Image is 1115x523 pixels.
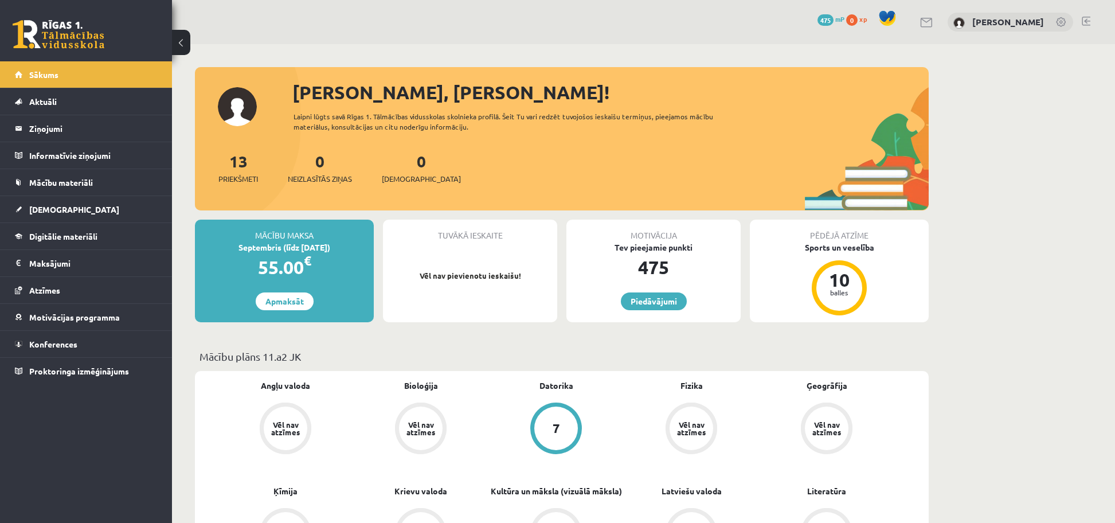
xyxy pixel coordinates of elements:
a: [PERSON_NAME] [972,16,1044,28]
div: Pēdējā atzīme [750,220,929,241]
a: Mācību materiāli [15,169,158,196]
span: Mācību materiāli [29,177,93,188]
a: Kultūra un māksla (vizuālā māksla) [491,485,622,497]
a: Aktuāli [15,88,158,115]
a: Maksājumi [15,250,158,276]
span: Aktuāli [29,96,57,107]
a: Piedāvājumi [621,292,687,310]
legend: Maksājumi [29,250,158,276]
span: Neizlasītās ziņas [288,173,352,185]
div: [PERSON_NAME], [PERSON_NAME]! [292,79,929,106]
legend: Informatīvie ziņojumi [29,142,158,169]
span: mP [835,14,844,24]
a: Ziņojumi [15,115,158,142]
a: Sports un veselība 10 balles [750,241,929,317]
a: Vēl nav atzīmes [218,403,353,456]
a: Ķīmija [273,485,298,497]
div: Tuvākā ieskaite [383,220,557,241]
a: Konferences [15,331,158,357]
div: Vēl nav atzīmes [675,421,707,436]
a: 7 [488,403,624,456]
div: balles [822,289,856,296]
a: Ģeogrāfija [807,380,847,392]
a: Fizika [680,380,703,392]
a: Proktoringa izmēģinājums [15,358,158,384]
img: Adelina Lačinova [953,17,965,29]
a: Sākums [15,61,158,88]
span: Proktoringa izmēģinājums [29,366,129,376]
a: Vēl nav atzīmes [624,403,759,456]
a: Atzīmes [15,277,158,303]
a: Informatīvie ziņojumi [15,142,158,169]
a: 0[DEMOGRAPHIC_DATA] [382,151,461,185]
div: 475 [566,253,741,281]
a: 0 xp [846,14,873,24]
div: Motivācija [566,220,741,241]
span: xp [859,14,867,24]
a: Apmaksāt [256,292,314,310]
p: Vēl nav pievienotu ieskaišu! [389,270,551,282]
a: Latviešu valoda [662,485,722,497]
span: 0 [846,14,858,26]
div: Vēl nav atzīmes [811,421,843,436]
a: 13Priekšmeti [218,151,258,185]
span: Konferences [29,339,77,349]
div: Tev pieejamie punkti [566,241,741,253]
a: Digitālie materiāli [15,223,158,249]
div: Septembris (līdz [DATE]) [195,241,374,253]
a: Krievu valoda [394,485,447,497]
span: Motivācijas programma [29,312,120,322]
div: Sports un veselība [750,241,929,253]
span: Sākums [29,69,58,80]
a: 475 mP [817,14,844,24]
span: [DEMOGRAPHIC_DATA] [382,173,461,185]
div: Laipni lūgts savā Rīgas 1. Tālmācības vidusskolas skolnieka profilā. Šeit Tu vari redzēt tuvojošo... [294,111,734,132]
span: [DEMOGRAPHIC_DATA] [29,204,119,214]
a: Rīgas 1. Tālmācības vidusskola [13,20,104,49]
a: Bioloģija [404,380,438,392]
a: Vēl nav atzīmes [353,403,488,456]
a: Angļu valoda [261,380,310,392]
div: Mācību maksa [195,220,374,241]
div: 55.00 [195,253,374,281]
p: Mācību plāns 11.a2 JK [199,349,924,364]
a: Motivācijas programma [15,304,158,330]
a: Datorika [539,380,573,392]
span: € [304,252,311,269]
span: Priekšmeti [218,173,258,185]
div: Vēl nav atzīmes [405,421,437,436]
span: 475 [817,14,834,26]
a: Vēl nav atzīmes [759,403,894,456]
a: 0Neizlasītās ziņas [288,151,352,185]
span: Atzīmes [29,285,60,295]
a: Literatūra [807,485,846,497]
div: 7 [553,422,560,435]
span: Digitālie materiāli [29,231,97,241]
legend: Ziņojumi [29,115,158,142]
a: [DEMOGRAPHIC_DATA] [15,196,158,223]
div: 10 [822,271,856,289]
div: Vēl nav atzīmes [269,421,302,436]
